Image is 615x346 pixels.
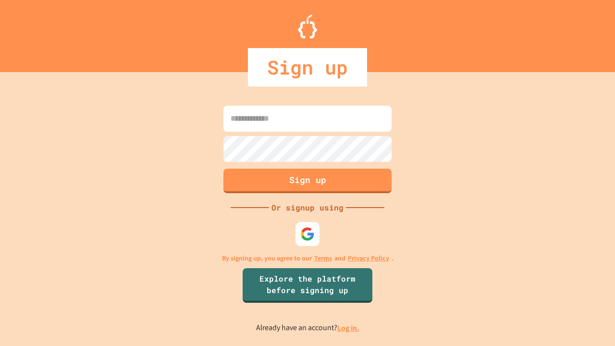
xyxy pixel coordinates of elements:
[298,14,317,38] img: Logo.svg
[243,268,372,303] a: Explore the platform before signing up
[222,253,394,263] p: By signing up, you agree to our and .
[223,169,392,193] button: Sign up
[256,322,359,334] p: Already have an account?
[300,227,315,241] img: google-icon.svg
[269,202,346,213] div: Or signup using
[348,253,389,263] a: Privacy Policy
[314,253,332,263] a: Terms
[337,323,359,333] a: Log in.
[248,48,367,86] div: Sign up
